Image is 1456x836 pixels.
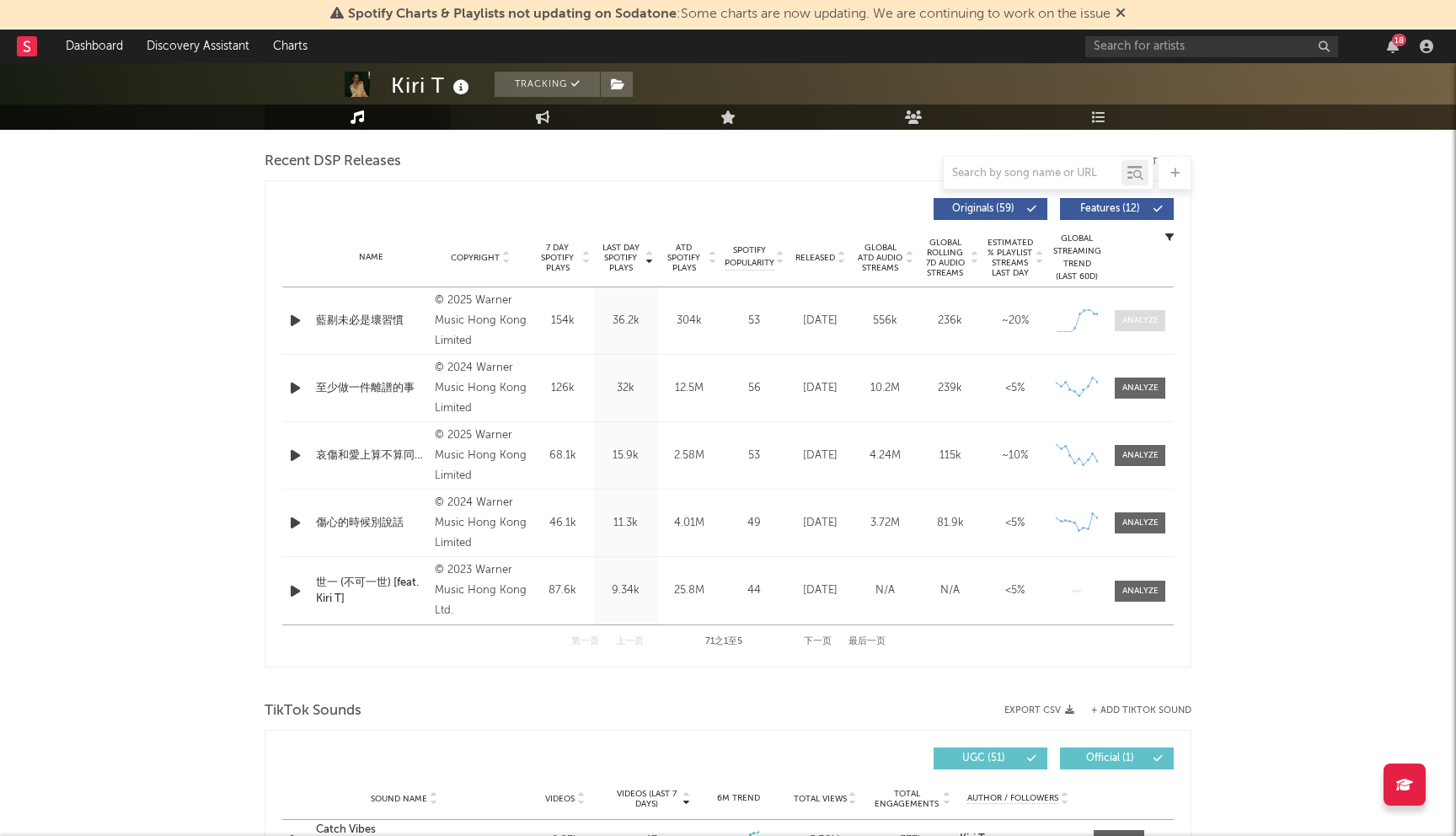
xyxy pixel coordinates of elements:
div: 32k [598,380,653,397]
div: 56 [725,380,784,397]
div: [DATE] [792,380,848,397]
div: <5% [987,582,1043,599]
span: TikTok Sounds [265,701,361,721]
a: Dashboard [54,29,135,63]
span: Last Day Spotify Plays [598,243,643,273]
span: Author / Followers [967,793,1058,804]
div: 53 [725,447,784,464]
div: [DATE] [792,313,848,330]
input: Search for artists [1085,36,1338,57]
div: 81.9k [922,515,978,532]
div: 53 [725,313,784,330]
button: Export CSV [1004,705,1074,715]
div: 2.58M [661,447,716,464]
div: 10.2M [857,380,913,397]
div: Name [316,251,426,264]
div: 36.2k [598,313,653,330]
button: + Add TikTok Sound [1091,706,1191,715]
span: Spotify Charts & Playlists not updating on Sodatone [348,8,677,21]
div: N/A [857,582,913,599]
div: N/A [922,582,978,599]
span: Copyright [451,253,500,263]
div: 25.8M [661,582,716,599]
div: 87.6k [535,582,590,599]
div: 115k [922,447,978,464]
div: 44 [725,582,784,599]
a: 世一 (不可一世) [feat. Kiri T] [316,575,426,608]
div: 6M Trend [699,792,778,805]
span: Recent DSP Releases [265,152,401,172]
div: [DATE] [792,582,848,599]
button: UGC(51) [934,748,1047,769]
a: 哀傷和愛上算不算同音字 [316,447,426,464]
span: Sound Name [371,794,427,804]
div: 11.3k [598,515,653,532]
div: ~ 20 % [987,313,1043,330]
span: Videos [545,794,575,804]
span: Dismiss [1116,8,1126,21]
div: 154k [535,313,590,330]
span: Originals ( 59 ) [945,204,1022,214]
button: 下一页 [804,637,832,646]
div: © 2024 Warner Music Hong Kong Limited [435,358,527,419]
span: Features ( 12 ) [1071,204,1148,214]
span: Videos (last 7 days) [613,789,681,809]
input: Search by song name or URL [944,167,1121,180]
div: 239k [922,380,978,397]
div: 236k [922,313,978,330]
div: 4.01M [661,515,716,532]
a: 傷心的時候別說話 [316,515,426,532]
span: Global Rolling 7D Audio Streams [922,238,968,278]
div: <5% [987,515,1043,532]
div: <5% [987,380,1043,397]
div: 68.1k [535,447,590,464]
div: 18 [1392,34,1406,46]
div: 71 之 1 至 5 [677,632,770,652]
button: 上一页 [616,637,644,646]
span: : Some charts are now updating. We are continuing to work on the issue [348,8,1111,21]
div: 126k [535,380,590,397]
span: Global ATD Audio Streams [857,243,903,273]
div: © 2024 Warner Music Hong Kong Limited [435,493,527,554]
div: 9.34k [598,582,653,599]
div: 304k [661,313,716,330]
div: 556k [857,313,913,330]
a: Charts [261,29,319,63]
span: Released [795,253,835,263]
span: UGC ( 51 ) [945,753,1022,764]
span: Estimated % Playlist Streams Last Day [987,238,1033,278]
div: [DATE] [792,515,848,532]
span: Total Views [794,794,847,804]
div: ~ 10 % [987,447,1043,464]
div: © 2025 Warner Music Hong Kong Limited [435,291,527,351]
div: 49 [725,515,784,532]
div: Global Streaming Trend (Last 60D) [1052,233,1102,283]
span: ATD Spotify Plays [661,243,706,273]
div: 46.1k [535,515,590,532]
button: Tracking [495,72,600,97]
button: Features(12) [1060,198,1174,220]
button: Official(1) [1060,748,1174,769]
div: 4.24M [857,447,913,464]
span: 7 Day Spotify Plays [535,243,580,273]
div: Kiri T [391,72,474,99]
div: 12.5M [661,380,716,397]
a: 至少做一件離譜的事 [316,380,426,397]
button: 第一页 [571,637,599,646]
div: © 2025 Warner Music Hong Kong Limited [435,426,527,486]
span: Total Engagements [873,789,941,809]
a: Discovery Assistant [135,29,261,63]
div: 15.9k [598,447,653,464]
span: Official ( 1 ) [1071,753,1148,764]
button: 最后一页 [848,637,886,646]
div: [DATE] [792,447,848,464]
span: Spotify Popularity [725,244,774,270]
a: 藍剔未必是壞習慣 [316,313,426,330]
button: 18 [1387,40,1399,53]
div: © 2023 Warner Music Hong Kong Ltd. [435,560,527,621]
